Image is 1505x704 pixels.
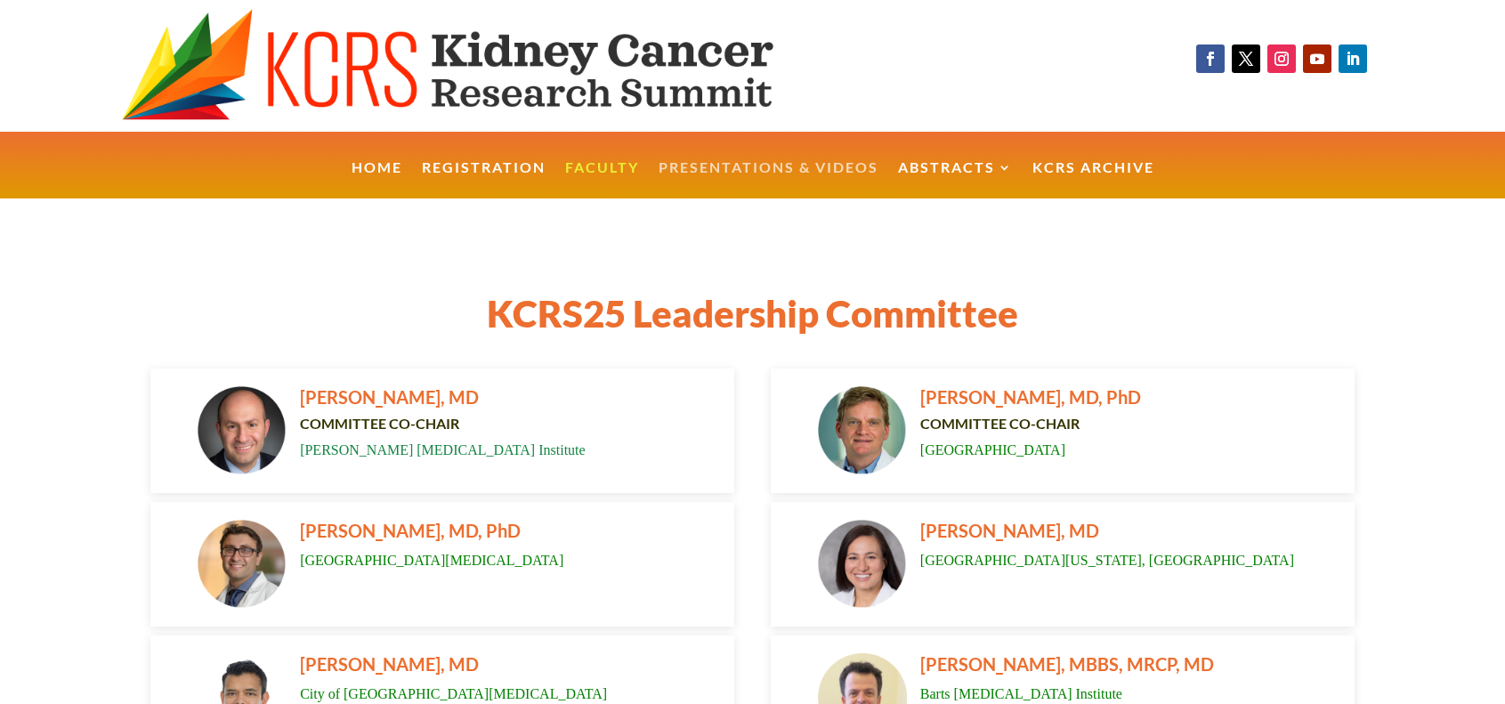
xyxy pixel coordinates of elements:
a: Follow on Youtube [1303,45,1331,73]
h1: KCRS25 Leadership Committee [272,291,1234,344]
span: [PERSON_NAME], MD [300,386,479,408]
img: David Braun [198,520,287,609]
a: KCRS Archive [1032,161,1154,199]
span: Barts [MEDICAL_DATA] Institute [920,686,1122,701]
span: [PERSON_NAME], MBBS, MRCP, MD [920,653,1214,675]
span: [PERSON_NAME], MD, PhD [300,520,521,541]
a: Follow on X [1232,45,1260,73]
span: [GEOGRAPHIC_DATA] [920,442,1065,457]
img: KCRS generic logo wide [122,9,854,123]
span: [PERSON_NAME], MD, PhD [920,386,1141,408]
span: [PERSON_NAME], MD [300,653,479,675]
a: Presentations & Videos [659,161,878,199]
a: Home [352,161,402,199]
span: [PERSON_NAME] [MEDICAL_DATA] Institute [300,442,585,457]
strong: COMMITTEE CO-CHAIR [920,415,1080,432]
span: [GEOGRAPHIC_DATA][US_STATE], [GEOGRAPHIC_DATA] [920,553,1294,568]
span: City of [GEOGRAPHIC_DATA][MEDICAL_DATA] [300,686,607,701]
a: Follow on Facebook [1196,45,1225,73]
span: [PERSON_NAME], MD [920,520,1099,541]
a: Follow on LinkedIn [1339,45,1367,73]
a: Registration [422,161,546,199]
a: Follow on Instagram [1267,45,1296,73]
span: [GEOGRAPHIC_DATA][MEDICAL_DATA] [300,553,563,568]
a: Faculty [565,161,639,199]
strong: COMMITTEE CO-CHAIR [300,415,459,432]
a: Abstracts [898,161,1013,199]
